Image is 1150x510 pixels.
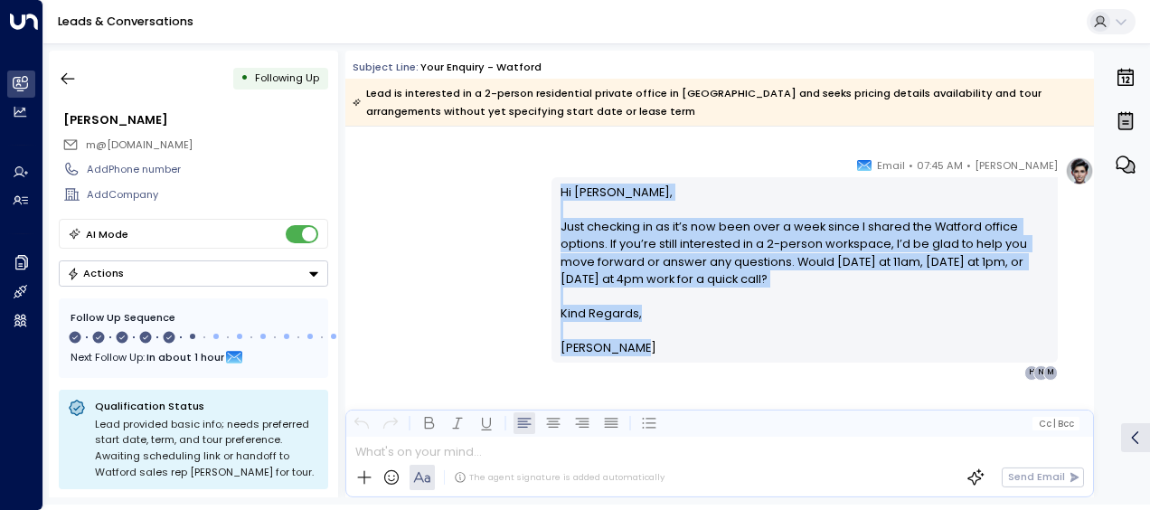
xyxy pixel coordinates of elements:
div: AddPhone number [87,162,327,177]
span: • [909,156,913,175]
span: • [966,156,971,175]
button: Cc|Bcc [1032,417,1079,430]
span: In about 1 hour [146,347,224,367]
span: m@rkreuben.com [86,137,193,153]
div: Next Follow Up: [71,347,316,367]
button: Undo [351,412,372,434]
span: 07:45 AM [917,156,963,175]
div: Lead is interested in a 2-person residential private office in [GEOGRAPHIC_DATA] and seeks pricin... [353,84,1085,120]
div: Button group with a nested menu [59,260,328,287]
span: | [1053,419,1056,429]
div: M [1043,365,1058,380]
div: Your enquiry - Watford [420,60,542,75]
div: N [1033,365,1048,380]
img: profile-logo.png [1065,156,1094,185]
span: Email [877,156,905,175]
span: Kind Regards, [561,305,642,322]
span: [PERSON_NAME] [975,156,1058,175]
div: AI Mode [86,225,128,243]
p: Hi [PERSON_NAME], Just checking in as it’s now been over a week since I shared the Watford office... [561,184,1050,305]
span: Following Up [255,71,319,85]
span: Cc Bcc [1039,419,1074,429]
span: m@[DOMAIN_NAME] [86,137,193,152]
div: Follow Up Sequence [71,310,316,326]
span: Subject Line: [353,60,419,74]
div: The agent signature is added automatically [454,471,665,484]
span: [PERSON_NAME] [561,339,656,356]
div: Actions [67,267,124,279]
div: Lead provided basic info; needs preferred start date, term, and tour preference. Awaiting schedul... [95,417,319,480]
div: • [240,65,249,91]
button: Redo [380,412,401,434]
a: Leads & Conversations [58,14,193,29]
button: Actions [59,260,328,287]
p: Qualification Status [95,399,319,413]
div: AddCompany [87,187,327,203]
div: [PERSON_NAME] [63,111,327,128]
div: H [1024,365,1039,380]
